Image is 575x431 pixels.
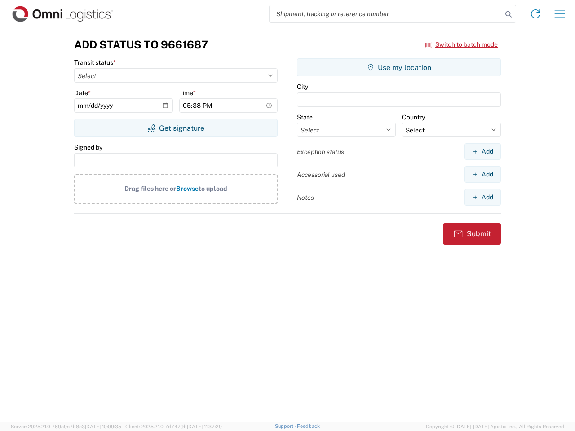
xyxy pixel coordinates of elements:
[297,113,313,121] label: State
[402,113,425,121] label: Country
[74,89,91,97] label: Date
[297,83,308,91] label: City
[297,423,320,429] a: Feedback
[176,185,199,192] span: Browse
[275,423,297,429] a: Support
[85,424,121,429] span: [DATE] 10:09:35
[270,5,502,22] input: Shipment, tracking or reference number
[74,58,116,66] label: Transit status
[443,223,501,245] button: Submit
[464,189,501,206] button: Add
[74,143,102,151] label: Signed by
[187,424,222,429] span: [DATE] 11:37:29
[464,143,501,160] button: Add
[297,194,314,202] label: Notes
[11,424,121,429] span: Server: 2025.21.0-769a9a7b8c3
[297,171,345,179] label: Accessorial used
[297,58,501,76] button: Use my location
[179,89,196,97] label: Time
[426,422,564,431] span: Copyright © [DATE]-[DATE] Agistix Inc., All Rights Reserved
[125,424,222,429] span: Client: 2025.21.0-7d7479b
[74,38,208,51] h3: Add Status to 9661687
[425,37,498,52] button: Switch to batch mode
[74,119,278,137] button: Get signature
[199,185,227,192] span: to upload
[464,166,501,183] button: Add
[124,185,176,192] span: Drag files here or
[297,148,344,156] label: Exception status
